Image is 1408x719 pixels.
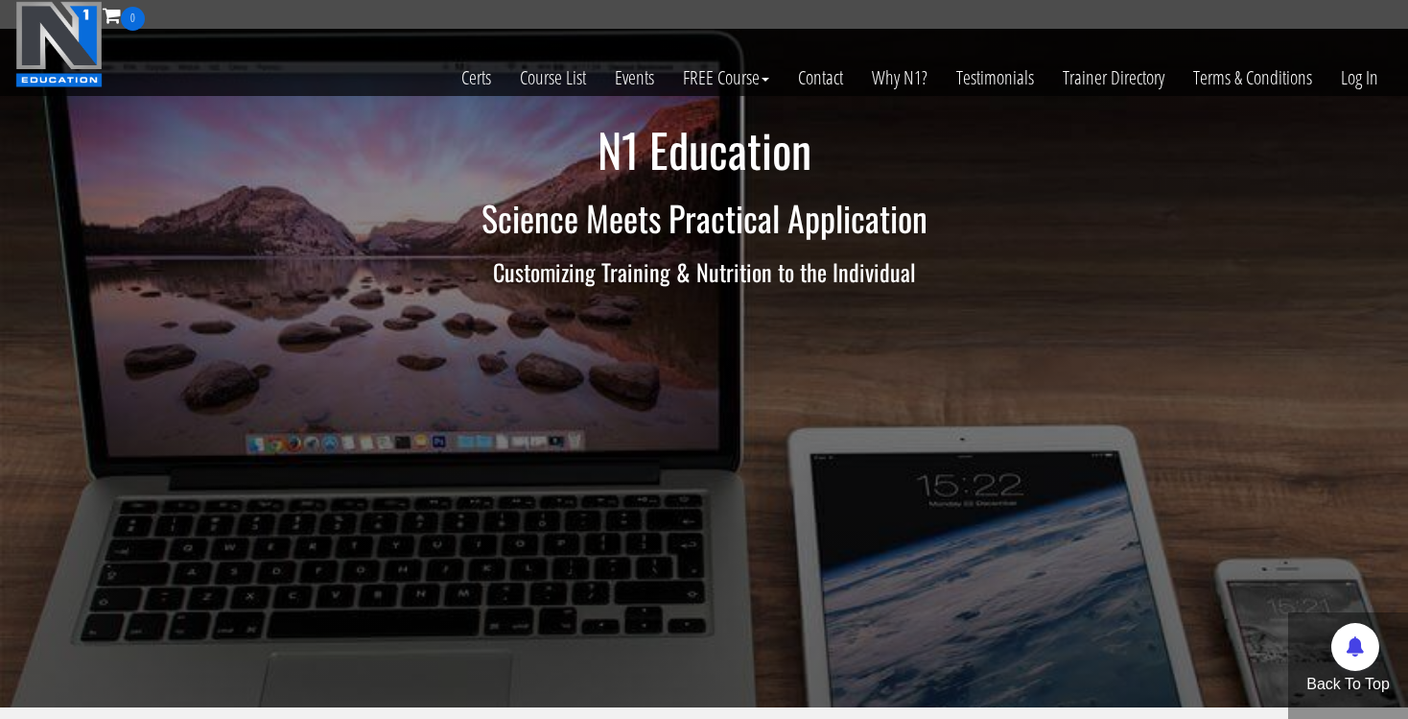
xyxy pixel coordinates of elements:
a: Trainer Directory [1048,31,1179,125]
a: 0 [103,2,145,28]
span: 0 [121,7,145,31]
a: Why N1? [857,31,942,125]
a: Log In [1326,31,1393,125]
h1: N1 Education [143,125,1265,176]
img: n1-education [15,1,103,87]
a: FREE Course [669,31,784,125]
a: Terms & Conditions [1179,31,1326,125]
a: Events [600,31,669,125]
h2: Science Meets Practical Application [143,199,1265,237]
a: Contact [784,31,857,125]
a: Testimonials [942,31,1048,125]
a: Certs [447,31,505,125]
h3: Customizing Training & Nutrition to the Individual [143,259,1265,284]
a: Course List [505,31,600,125]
